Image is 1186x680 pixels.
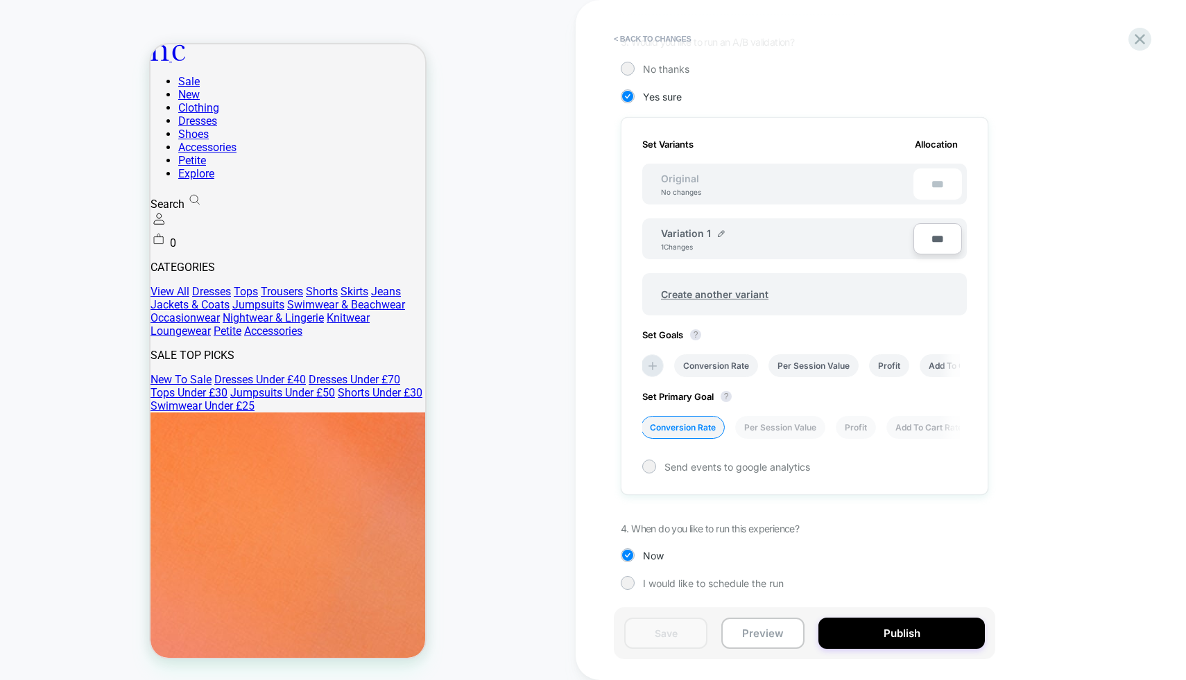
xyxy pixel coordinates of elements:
a: Shorts Under £30 [187,342,272,355]
div: No changes [647,188,715,196]
span: 4. When do you like to run this experience? [621,523,799,534]
li: Profit [836,416,876,439]
a: Swimwear & Beachwear [137,254,255,267]
a: Accessories [94,280,152,293]
button: Save [624,618,707,649]
span: Yes sure [643,91,682,103]
a: Shorts [155,241,187,254]
a: Skirts [190,241,218,254]
a: Tops [83,241,108,254]
li: Conversion Rate [641,416,725,439]
a: Nightwear & Lingerie [72,267,173,280]
a: Knitwear [176,267,219,280]
button: ? [690,329,701,340]
span: Variation 1 [661,227,711,239]
span: I would like to schedule the run [643,577,784,589]
span: No thanks [643,63,689,75]
li: Add To Cart Rate [886,416,972,439]
a: Petite [63,280,91,293]
span: Set Primary Goal [642,391,739,402]
a: Explore [28,123,64,136]
li: Profit [869,354,909,377]
span: Set Variants [642,139,694,150]
a: Dresses Under £40 [64,329,155,342]
span: Allocation [915,139,958,150]
li: Add To Cart Rate [920,354,1005,377]
span: 0 [19,192,26,205]
a: Accessories [28,96,86,110]
a: Jeans [221,241,250,254]
a: Dresses [28,70,67,83]
div: 1 Changes [661,243,703,251]
a: Sale [28,30,49,44]
span: Now [643,550,664,561]
a: Shoes [28,83,58,96]
button: Preview [721,618,805,649]
a: Clothing [28,57,69,70]
a: Dresses Under £70 [158,329,250,342]
a: Trousers [110,241,153,254]
span: Original [647,173,713,184]
span: Set Goals [642,329,708,340]
a: New [28,44,49,57]
li: Per Session Value [735,416,825,439]
a: Petite [28,110,55,123]
img: edit [718,230,725,237]
button: < Back to changes [607,28,698,50]
li: Per Session Value [768,354,859,377]
a: Jumpsuits Under £50 [80,342,184,355]
span: Send events to google analytics [664,461,810,473]
a: Jumpsuits [82,254,134,267]
a: Dresses [42,241,80,254]
span: Create another variant [647,278,782,311]
li: Conversion Rate [674,354,758,377]
button: Publish [818,618,985,649]
button: ? [721,391,732,402]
